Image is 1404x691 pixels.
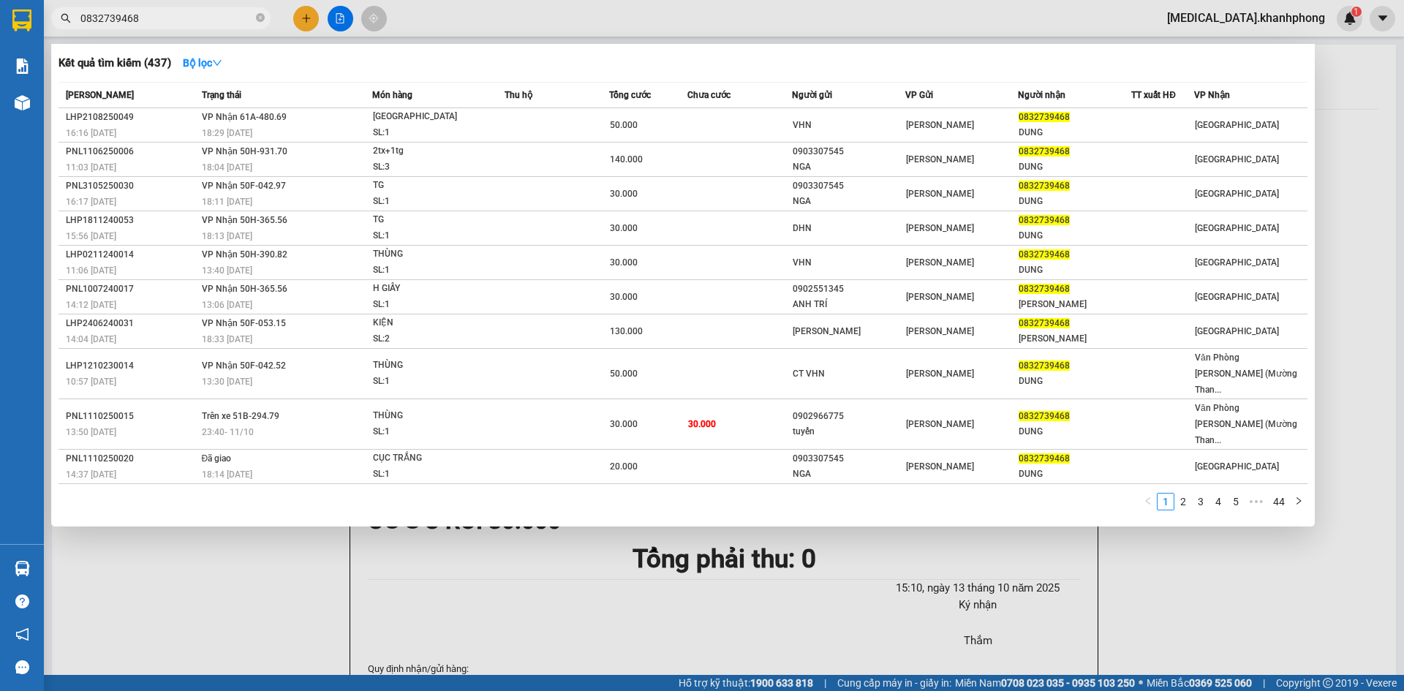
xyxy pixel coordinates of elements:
a: 44 [1269,494,1289,510]
div: SL: 1 [373,467,483,483]
div: LHP1811240053 [66,213,197,228]
div: [PERSON_NAME] [1019,331,1131,347]
a: 2 [1175,494,1191,510]
span: VP Nhận 50F-042.97 [202,181,286,191]
div: SL: 1 [373,297,483,313]
span: VP Nhận 50H-365.56 [202,215,287,225]
span: 18:14 [DATE] [202,469,252,480]
div: LHP0211240014 [66,247,197,263]
input: Tìm tên, số ĐT hoặc mã đơn [80,10,253,26]
span: Người gửi [792,90,832,100]
span: 50.000 [610,120,638,130]
span: 13:40 [DATE] [202,265,252,276]
div: DUNG [1019,228,1131,243]
span: 30.000 [610,292,638,302]
span: 13:50 [DATE] [66,427,116,437]
span: Văn Phòng [PERSON_NAME] (Mường Than... [1195,352,1297,395]
span: [PERSON_NAME] [906,257,974,268]
a: 1 [1158,494,1174,510]
div: NGA [793,467,905,482]
span: notification [15,627,29,641]
span: close-circle [256,12,265,26]
div: ANH TRÍ [793,297,905,312]
div: 0903307545 [793,144,905,159]
span: 130.000 [610,326,643,336]
div: H GIẤY [373,281,483,297]
div: SL: 1 [373,228,483,244]
span: [GEOGRAPHIC_DATA] [1195,326,1279,336]
li: Previous Page [1139,493,1157,510]
div: 0903307545 [793,451,905,467]
span: Đã giao [202,453,232,464]
div: DUNG [1019,263,1131,278]
div: SL: 1 [373,263,483,279]
span: 13:30 [DATE] [202,377,252,387]
div: KIỆN [373,315,483,331]
a: 4 [1210,494,1226,510]
div: THÙNG [373,358,483,374]
span: 18:11 [DATE] [202,197,252,207]
h3: Kết quả tìm kiếm ( 437 ) [58,56,171,71]
span: 30.000 [610,419,638,429]
span: 13:06 [DATE] [202,300,252,310]
span: Thu hộ [505,90,532,100]
div: SL: 3 [373,159,483,175]
span: VP Nhận 50F-053.15 [202,318,286,328]
div: SL: 1 [373,125,483,141]
span: [PERSON_NAME] [906,154,974,165]
span: [GEOGRAPHIC_DATA] [1195,292,1279,302]
span: [GEOGRAPHIC_DATA] [1195,257,1279,268]
div: PNL3105250030 [66,178,197,194]
span: [GEOGRAPHIC_DATA] [1195,223,1279,233]
img: solution-icon [15,58,30,74]
span: message [15,660,29,674]
div: PNL1007240017 [66,282,197,297]
div: LHP2406240031 [66,316,197,331]
span: 14:37 [DATE] [66,469,116,480]
span: 16:16 [DATE] [66,128,116,138]
span: [GEOGRAPHIC_DATA] [1195,461,1279,472]
strong: Bộ lọc [183,57,222,69]
span: [PERSON_NAME] [906,120,974,130]
div: LHP1210230014 [66,358,197,374]
span: [PERSON_NAME] [906,223,974,233]
span: search [61,13,71,23]
span: 23:40 - 11/10 [202,427,254,437]
div: DUNG [1019,194,1131,209]
span: 0832739468 [1019,318,1070,328]
span: 30.000 [610,189,638,199]
span: [PERSON_NAME] [906,419,974,429]
span: Chưa cước [687,90,731,100]
span: 30.000 [610,257,638,268]
a: 3 [1193,494,1209,510]
span: down [212,58,222,68]
div: SL: 1 [373,194,483,210]
span: VP Nhận 61A-480.69 [202,112,287,122]
div: [PERSON_NAME] [1019,297,1131,312]
div: NGA [793,159,905,175]
img: warehouse-icon [15,561,30,576]
span: question-circle [15,594,29,608]
span: close-circle [256,13,265,22]
span: [GEOGRAPHIC_DATA] [1195,154,1279,165]
span: 18:13 [DATE] [202,231,252,241]
span: 30.000 [688,419,716,429]
span: VP Nhận 50H-390.82 [202,249,287,260]
div: SL: 1 [373,424,483,440]
div: 0902551345 [793,282,905,297]
div: PNL1110250020 [66,451,197,467]
span: 140.000 [610,154,643,165]
span: 0832739468 [1019,112,1070,122]
span: 0832739468 [1019,284,1070,294]
div: DUNG [1019,424,1131,439]
div: TG [373,178,483,194]
div: THÙNG [373,408,483,424]
span: Trạng thái [202,90,241,100]
li: 5 [1227,493,1245,510]
span: 0832739468 [1019,181,1070,191]
span: VP Nhận 50H-365.56 [202,284,287,294]
span: 0832739468 [1019,411,1070,421]
span: [GEOGRAPHIC_DATA] [1195,120,1279,130]
button: right [1290,493,1307,510]
div: CỤC TRẮNG [373,450,483,467]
